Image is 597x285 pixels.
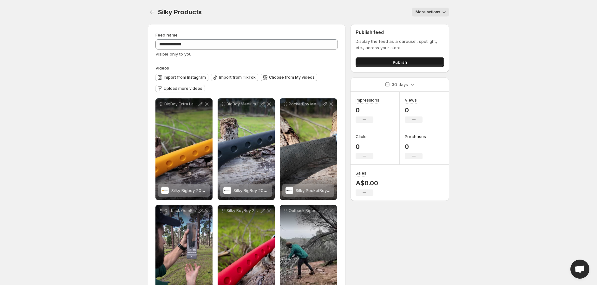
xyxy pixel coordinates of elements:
p: 0 [405,143,426,150]
button: Import from Instagram [155,74,208,81]
img: Silky Bigboy 2000 Extra Large Tooth Curved Blade | 360mm [161,187,169,194]
div: BIgBoy Medium Tooth | 360mmSilky BigBoy 2000 Medium Tooth | 360mmSilky BigBoy 2000 Medium Tooth |... [218,98,275,200]
button: Settings [148,8,157,17]
button: More actions [412,8,449,17]
span: Publish [393,59,407,65]
span: Upload more videos [164,86,202,91]
img: Silky BigBoy 2000 Medium Tooth | 360mm [223,187,231,194]
p: 0 [356,106,379,114]
p: BigBoy Extra Large Tooth | 360mm [164,102,197,107]
p: A$0.00 [356,179,378,187]
h3: Purchases [405,133,426,140]
button: Import from TikTok [211,74,258,81]
h3: Sales [356,170,366,176]
h2: Publish feed [356,29,444,36]
span: Import from Instagram [164,75,206,80]
p: Outback GomBoy Unboxing [164,208,197,213]
button: Choose from My videos [261,74,317,81]
div: PocketBoy Medium 170mmSilky PocketBoy Medium Tooth | 170mmSilky PocketBoy Medium Tooth | 170mm [280,98,337,200]
p: BIgBoy Medium Tooth | 360mm [226,102,259,107]
span: Visible only to you. [155,51,193,56]
div: BigBoy Extra Large Tooth | 360mmSilky Bigboy 2000 Extra Large Tooth Curved Blade | 360mmSilky Big... [155,98,213,200]
h3: Impressions [356,97,379,103]
p: Outback Bigboy VS Jam Tree (Harder then Jarrah) [289,208,322,213]
span: Videos [155,65,169,70]
span: Silky BigBoy 2000 Medium Tooth | 360mm [233,188,318,193]
p: Silky BoyBoy 2000 Large Tooth [226,208,259,213]
p: Display the feed as a carousel, spotlight, etc., across your store. [356,38,444,51]
button: Publish [356,57,444,67]
a: Open chat [570,260,589,279]
span: Feed name [155,32,178,37]
h3: Clicks [356,133,368,140]
span: Silky PocketBoy Medium Tooth | 170mm [296,188,374,193]
img: Silky PocketBoy Medium Tooth | 170mm [285,187,293,194]
span: Choose from My videos [269,75,315,80]
h3: Views [405,97,417,103]
p: 0 [356,143,373,150]
span: Silky Bigboy 2000 Extra Large Tooth Curved Blade | 360mm [171,188,291,193]
button: Upload more videos [155,85,205,92]
p: 30 days [392,81,408,88]
p: PocketBoy Medium 170mm [289,102,322,107]
p: 0 [405,106,423,114]
span: Import from TikTok [219,75,256,80]
span: Silky Products [158,8,202,16]
span: More actions [416,10,440,15]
